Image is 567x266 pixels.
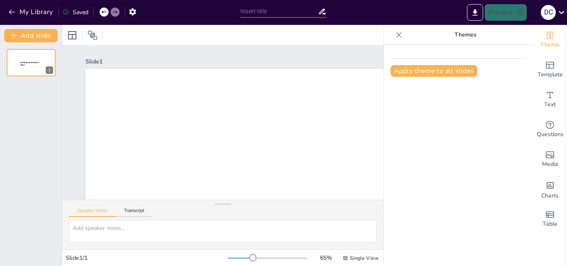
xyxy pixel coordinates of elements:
[533,55,567,85] div: Add ready made slides
[46,66,53,74] div: 1
[69,208,116,217] button: Speaker Notes
[350,255,379,261] span: Single View
[66,29,79,42] div: Layout
[533,115,567,144] div: Get real-time input from your audience
[316,254,336,262] div: 65 %
[533,174,567,204] div: Add charts and graphs
[544,100,556,109] span: Text
[541,191,559,200] span: Charts
[4,29,58,42] button: Add slide
[467,4,483,21] button: Export to PowerPoint
[533,204,567,234] div: Add a table
[6,5,56,19] button: My Library
[542,160,558,169] span: Media
[86,58,510,66] div: Slide 1
[541,5,556,20] div: D C
[538,70,563,79] span: Template
[406,25,525,45] p: Themes
[66,254,228,262] div: Slide 1 / 1
[540,40,560,49] span: Theme
[533,144,567,174] div: Add images, graphics, shapes or video
[391,65,477,77] button: Apply theme to all slides
[7,49,56,76] div: 1
[88,30,98,40] span: Position
[537,130,564,139] span: Questions
[20,61,39,66] span: Sendsteps presentation editor
[541,4,556,21] button: D C
[116,208,153,217] button: Transcript
[543,220,557,229] span: Table
[240,5,318,17] input: Insert title
[533,85,567,115] div: Add text boxes
[533,25,567,55] div: Change the overall theme
[63,8,88,16] div: Saved
[485,4,526,21] button: Present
